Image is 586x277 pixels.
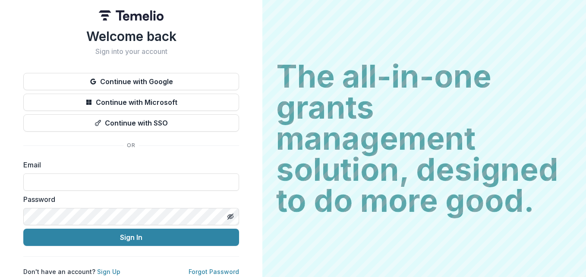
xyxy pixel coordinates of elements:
[23,267,120,276] p: Don't have an account?
[23,73,239,90] button: Continue with Google
[23,47,239,56] h2: Sign into your account
[23,94,239,111] button: Continue with Microsoft
[23,114,239,132] button: Continue with SSO
[23,160,234,170] label: Email
[23,28,239,44] h1: Welcome back
[99,10,164,21] img: Temelio
[189,268,239,275] a: Forgot Password
[23,194,234,205] label: Password
[224,210,237,223] button: Toggle password visibility
[23,229,239,246] button: Sign In
[97,268,120,275] a: Sign Up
